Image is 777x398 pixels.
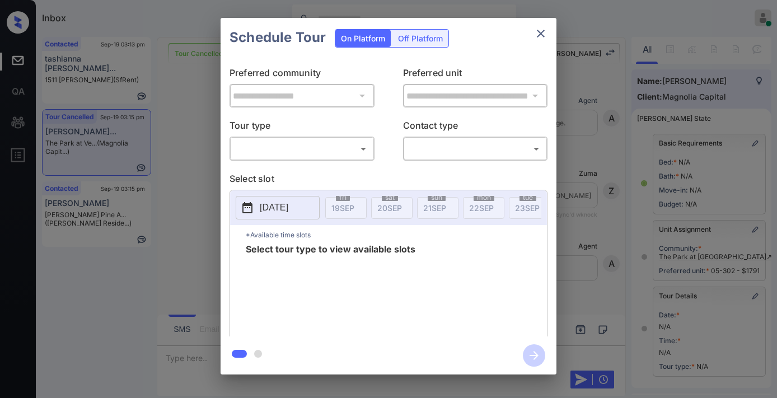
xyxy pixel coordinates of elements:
button: close [530,22,552,45]
h2: Schedule Tour [221,18,335,57]
div: Off Platform [392,30,448,47]
p: Select slot [230,172,547,190]
p: *Available time slots [246,225,547,245]
p: Contact type [403,119,548,137]
p: Tour type [230,119,375,137]
p: Preferred community [230,66,375,84]
div: On Platform [335,30,391,47]
button: [DATE] [236,196,320,219]
p: [DATE] [260,201,288,214]
span: Select tour type to view available slots [246,245,415,334]
p: Preferred unit [403,66,548,84]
